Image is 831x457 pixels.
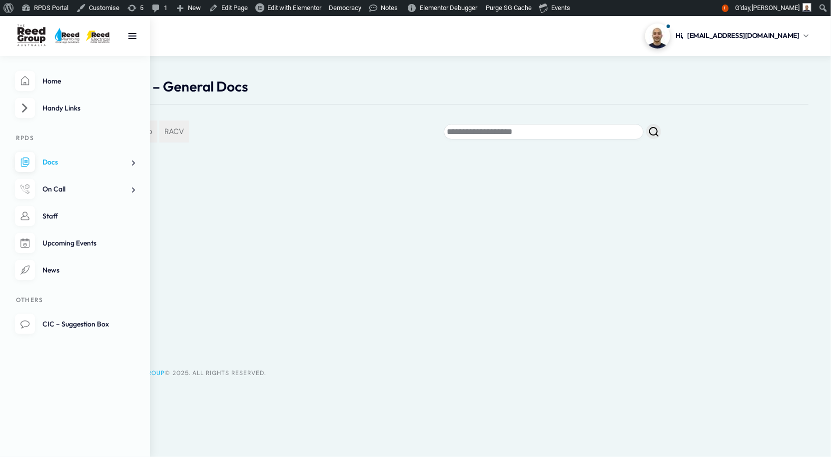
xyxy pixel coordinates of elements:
h1: RPDS Portal – General Docs [72,78,809,94]
span: RACV [159,120,189,142]
span: CIC – Suggestion Box [42,319,109,328]
a: On Call [15,179,135,199]
span: Home [42,76,61,85]
a: News [15,260,135,280]
img: search.svg [649,127,659,136]
a: Handy Links [15,98,135,118]
a: Upcoming Events [15,233,135,253]
span: Hi, [676,30,684,41]
span: Handy Links [42,103,80,112]
span: News [42,265,59,274]
span: [EMAIL_ADDRESS][DOMAIN_NAME] [687,30,799,41]
span: Edit with Elementor [267,4,321,11]
span: Staff [42,211,58,220]
span: On Call [42,184,65,193]
span: [PERSON_NAME] [752,4,800,11]
a: Home [15,71,135,91]
span: Docs [42,157,58,166]
a: Docs [15,152,135,172]
a: CIC – Suggestion Box [15,314,135,334]
span: Upcoming Events [42,238,96,247]
img: Profile picture of Cristian C [645,23,670,48]
img: RPDS Portal [15,24,115,47]
a: Staff [15,206,135,226]
a: Profile picture of Cristian CHi,[EMAIL_ADDRESS][DOMAIN_NAME] [645,23,809,48]
span: ! [722,4,729,12]
div: © 2025. All Rights Reserved. [72,367,809,379]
